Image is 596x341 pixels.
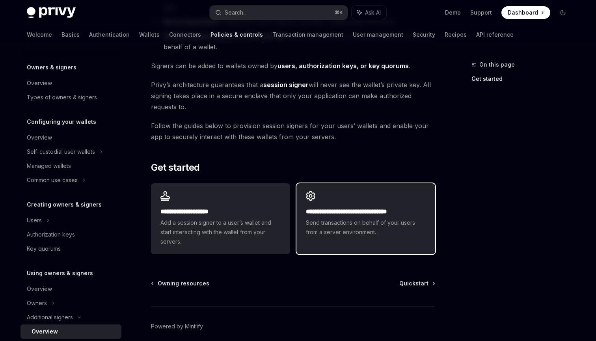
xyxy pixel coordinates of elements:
[27,78,52,88] div: Overview
[27,133,52,142] div: Overview
[27,244,61,253] div: Key quorums
[160,218,280,246] span: Add a session signer to a user’s wallet and start interacting with the wallet from your servers.
[27,298,47,308] div: Owners
[27,25,52,44] a: Welcome
[27,175,78,185] div: Common use cases
[27,313,73,322] div: Additional signers
[151,161,199,174] span: Get started
[508,9,538,17] span: Dashboard
[27,284,52,294] div: Overview
[151,322,203,330] a: Powered by Mintlify
[263,81,309,89] strong: session signer
[169,25,201,44] a: Connectors
[89,25,130,44] a: Authentication
[27,216,42,225] div: Users
[20,324,121,339] a: Overview
[152,280,209,287] a: Owning resources
[306,218,426,237] span: Send transactions on behalf of your users from a server environment.
[139,25,160,44] a: Wallets
[27,7,76,18] img: dark logo
[151,120,435,142] span: Follow the guides below to provision session signers for your users’ wallets and enable your app ...
[471,73,576,85] a: Get started
[27,93,97,102] div: Types of owners & signers
[272,25,343,44] a: Transaction management
[210,25,263,44] a: Policies & controls
[20,227,121,242] a: Authorization keys
[20,159,121,173] a: Managed wallets
[20,76,121,90] a: Overview
[20,130,121,145] a: Overview
[501,6,550,19] a: Dashboard
[365,9,381,17] span: Ask AI
[352,6,386,20] button: Ask AI
[470,9,492,17] a: Support
[32,327,58,336] div: Overview
[445,9,461,17] a: Demo
[27,117,96,127] h5: Configuring your wallets
[479,60,515,69] span: On this page
[20,282,121,296] a: Overview
[20,242,121,256] a: Key quorums
[557,6,569,19] button: Toggle dark mode
[27,161,71,171] div: Managed wallets
[20,90,121,104] a: Types of owners & signers
[158,280,209,287] span: Owning resources
[210,6,348,20] button: Search...⌘K
[353,25,403,44] a: User management
[399,280,428,287] span: Quickstart
[27,230,75,239] div: Authorization keys
[335,9,343,16] span: ⌘ K
[476,25,514,44] a: API reference
[27,200,102,209] h5: Creating owners & signers
[27,63,76,72] h5: Owners & signers
[151,79,435,112] span: Privy’s architecture guarantees that a will never see the wallet’s private key. All signing takes...
[413,25,435,44] a: Security
[151,60,435,71] span: Signers can be added to wallets owned by .
[27,268,93,278] h5: Using owners & signers
[278,62,409,70] a: users, authorization keys, or key quorums
[225,8,247,17] div: Search...
[445,25,467,44] a: Recipes
[151,183,290,254] a: **** **** **** *****Add a session signer to a user’s wallet and start interacting with the wallet...
[27,147,95,157] div: Self-custodial user wallets
[61,25,80,44] a: Basics
[399,280,434,287] a: Quickstart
